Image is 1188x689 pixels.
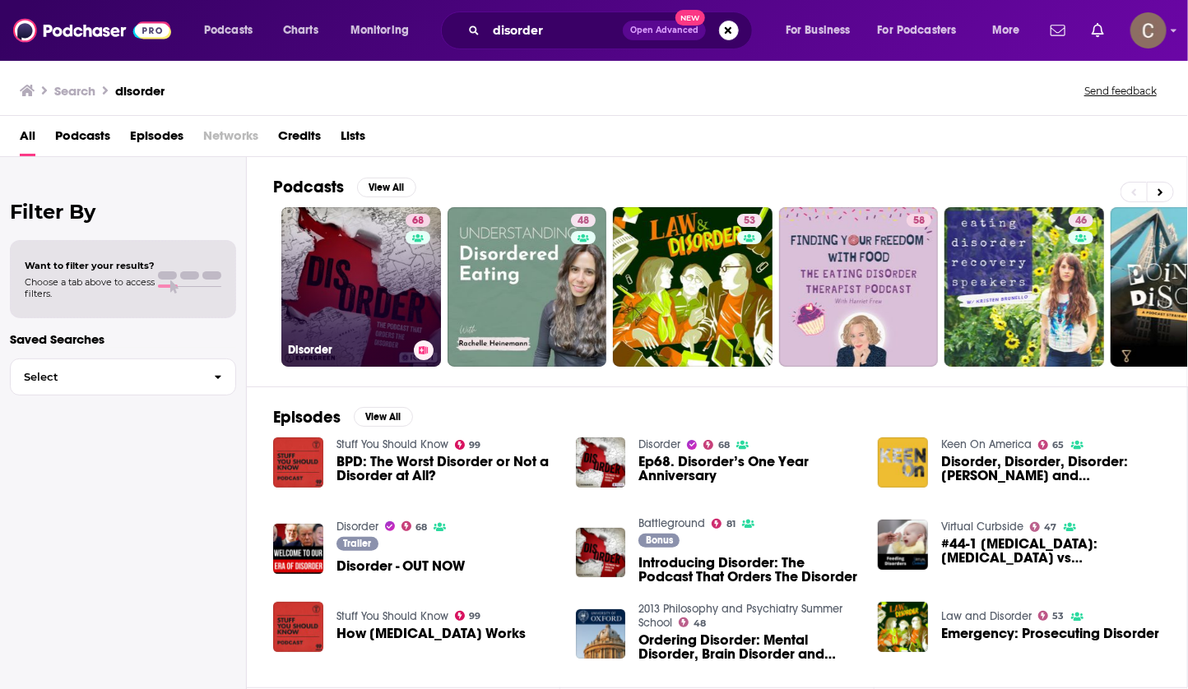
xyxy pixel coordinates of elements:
[703,440,730,450] a: 68
[638,602,842,630] a: 2013 Philosophy and Psychiatry Summer School
[878,437,928,488] img: Disorder, Disorder, Disorder: Jason Pack and Alexandra Hall Hall order our disordered world
[455,440,481,450] a: 99
[630,26,698,35] span: Open Advanced
[272,17,328,44] a: Charts
[25,260,155,271] span: Want to filter your results?
[273,177,344,197] h2: Podcasts
[576,609,626,659] img: Ordering Disorder: Mental Disorder, Brain Disorder and Therapeutic Intervention
[273,407,413,428] a: EpisodesView All
[415,524,427,531] span: 68
[273,524,323,574] img: Disorder - OUT NOW
[878,520,928,570] img: #44-1 Feeding Disorder: Feeding Disorder vs Eating Disorder
[273,602,323,652] img: How Bipolar Disorder Works
[11,372,201,382] span: Select
[679,617,706,627] a: 48
[1069,214,1093,227] a: 46
[350,19,409,42] span: Monitoring
[878,19,957,42] span: For Podcasters
[281,207,441,367] a: 68Disorder
[13,15,171,46] img: Podchaser - Follow, Share and Rate Podcasts
[941,537,1161,565] a: #44-1 Feeding Disorder: Feeding Disorder vs Eating Disorder
[1130,12,1167,49] button: Show profile menu
[130,123,183,156] span: Episodes
[1130,12,1167,49] img: User Profile
[486,17,623,44] input: Search podcasts, credits, & more...
[336,559,465,573] span: Disorder - OUT NOW
[278,123,321,156] span: Credits
[944,207,1104,367] a: 46
[712,519,736,529] a: 81
[1053,613,1065,620] span: 53
[457,12,768,49] div: Search podcasts, credits, & more...
[907,214,931,227] a: 58
[273,407,341,428] h2: Episodes
[774,17,871,44] button: open menu
[354,407,413,427] button: View All
[1079,84,1162,98] button: Send feedback
[55,123,110,156] a: Podcasts
[1053,442,1065,449] span: 65
[913,213,925,229] span: 58
[981,17,1041,44] button: open menu
[10,331,236,347] p: Saved Searches
[786,19,851,42] span: For Business
[737,214,762,227] a: 53
[941,609,1032,623] a: Law and Disorder
[638,437,680,451] a: Disorder
[343,539,371,548] span: Trailer
[576,437,626,488] img: Ep68. Disorder’s One Year Anniversary
[638,455,858,483] a: Ep68. Disorder’s One Year Anniversary
[339,17,430,44] button: open menu
[646,535,673,545] span: Bonus
[576,528,626,578] img: Introducing Disorder: The Podcast That Orders The Disorder
[204,19,253,42] span: Podcasts
[1038,440,1065,450] a: 65
[1030,522,1057,532] a: 47
[273,437,323,488] img: BPD: The Worst Disorder or Not a Disorder at All?
[1044,16,1072,44] a: Show notifications dropdown
[941,437,1032,451] a: Keen On America
[941,455,1161,483] a: Disorder, Disorder, Disorder: Jason Pack and Alexandra Hall Hall order our disordered world
[1045,524,1057,531] span: 47
[336,609,448,623] a: Stuff You Should Know
[336,437,448,451] a: Stuff You Should Know
[638,633,858,661] a: Ordering Disorder: Mental Disorder, Brain Disorder and Therapeutic Intervention
[694,620,706,627] span: 48
[273,177,416,197] a: PodcastsView All
[193,17,274,44] button: open menu
[726,520,736,528] span: 81
[878,602,928,652] img: Emergency: Prosecuting Disorder
[25,276,155,299] span: Choose a tab above to access filters.
[357,178,416,197] button: View All
[941,627,1159,640] a: Emergency: Prosecuting Disorder
[336,627,526,640] span: How [MEDICAL_DATA] Works
[203,123,258,156] span: Networks
[744,213,755,229] span: 53
[341,123,365,156] a: Lists
[1085,16,1111,44] a: Show notifications dropdown
[406,214,430,227] a: 68
[675,10,705,25] span: New
[115,83,165,99] h3: disorder
[638,556,858,584] a: Introducing Disorder: The Podcast That Orders The Disorder
[1075,213,1087,229] span: 46
[455,611,481,621] a: 99
[469,442,480,449] span: 99
[10,358,236,395] button: Select
[20,123,35,156] a: All
[1130,12,1167,49] span: Logged in as clay.bolton
[469,613,480,620] span: 99
[623,21,706,40] button: Open AdvancedNew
